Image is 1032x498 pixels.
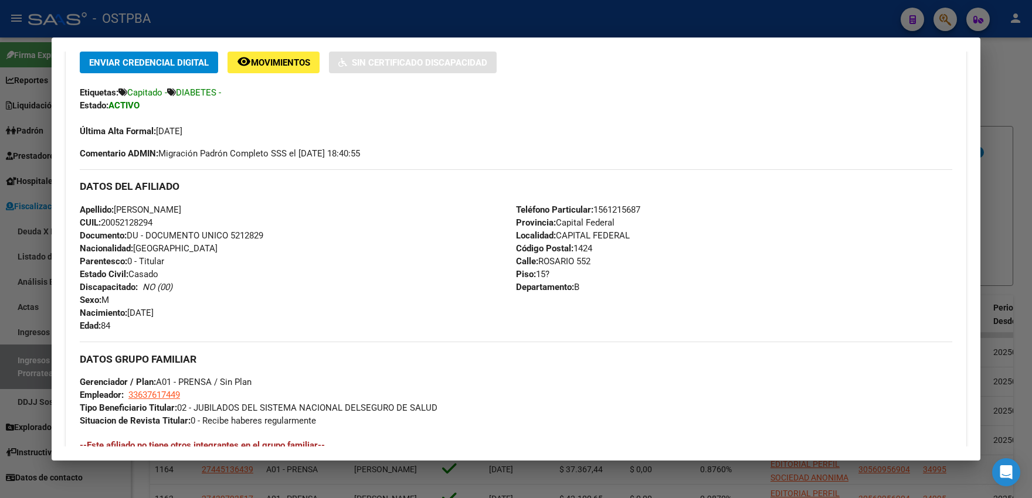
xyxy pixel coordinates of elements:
span: A01 - PRENSA / Sin Plan [80,377,252,387]
strong: Discapacitado: [80,282,138,292]
strong: Gerenciador / Plan: [80,377,156,387]
strong: Comentario ADMIN: [80,148,158,159]
strong: Última Alta Formal: [80,126,156,137]
strong: Tipo Beneficiario Titular: [80,403,177,413]
strong: CUIL: [80,217,101,228]
span: CAPITAL FEDERAL [516,230,630,241]
strong: Estado: [80,100,108,111]
strong: Edad: [80,320,101,331]
h3: DATOS GRUPO FAMILIAR [80,353,952,366]
strong: Código Postal: [516,243,573,254]
button: Sin Certificado Discapacidad [329,52,497,73]
h4: --Este afiliado no tiene otros integrantes en el grupo familiar-- [80,439,952,452]
strong: Departamento: [516,282,574,292]
div: Open Intercom Messenger [992,458,1020,486]
span: Sin Certificado Discapacidad [352,57,487,68]
span: B [516,282,579,292]
strong: Situacion de Revista Titular: [80,415,191,426]
span: [DATE] [80,308,154,318]
span: Casado [80,269,158,279]
strong: Calle: [516,256,538,267]
span: 84 [80,320,110,331]
span: DU - DOCUMENTO UNICO 5212829 [80,230,263,241]
span: ROSARIO 552 [516,256,590,267]
span: [GEOGRAPHIC_DATA] [80,243,218,254]
span: Capital Federal [516,217,615,228]
strong: Sexo: [80,295,101,305]
strong: Nacionalidad: [80,243,133,254]
button: Movimientos [228,52,320,73]
strong: Apellido: [80,204,114,215]
span: 0 - Recibe haberes regularmente [80,415,316,426]
span: 20052128294 [80,217,152,228]
div: Datos de Empadronamiento [66,33,966,492]
span: Enviar Credencial Digital [89,57,209,68]
strong: Documento: [80,230,127,241]
span: Capitado - [127,87,167,98]
strong: Teléfono Particular: [516,204,593,215]
i: NO (00) [142,282,172,292]
strong: Provincia: [516,217,556,228]
span: Migración Padrón Completo SSS el [DATE] 18:40:55 [80,147,360,160]
span: Movimientos [251,57,310,68]
span: 0 - Titular [80,256,164,267]
strong: Localidad: [516,230,556,241]
span: [PERSON_NAME] [80,204,181,215]
button: Enviar Credencial Digital [80,52,218,73]
mat-icon: remove_red_eye [237,54,251,69]
span: 1561215687 [516,204,640,215]
span: [DATE] [80,126,182,137]
span: DIABETES - [176,87,221,98]
span: M [80,295,109,305]
strong: Etiquetas: [80,87,118,98]
span: 02 - JUBILADOS DEL SISTEMA NACIONAL DELSEGURO DE SALUD [80,403,437,413]
span: 33637617449 [128,390,180,400]
strong: Estado Civil: [80,269,128,279]
span: 15? [516,269,549,279]
span: 1424 [516,243,592,254]
strong: Piso: [516,269,536,279]
strong: Parentesco: [80,256,127,267]
h3: DATOS DEL AFILIADO [80,180,952,193]
strong: Nacimiento: [80,308,127,318]
strong: Empleador: [80,390,124,400]
strong: ACTIVO [108,100,140,111]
